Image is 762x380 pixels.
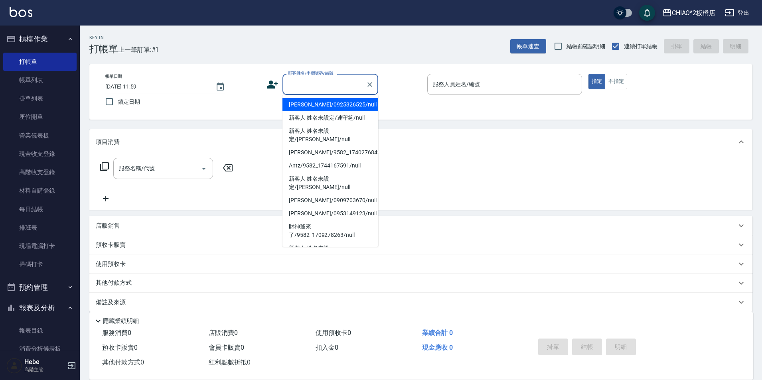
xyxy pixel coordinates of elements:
[288,70,334,76] label: 顧客姓名/手機號碼/編號
[3,200,77,219] a: 每日結帳
[209,358,251,366] span: 紅利點數折抵 0
[118,45,159,55] span: 上一筆訂單:#1
[24,358,65,366] h5: Hebe
[10,7,32,17] img: Logo
[3,53,77,71] a: 打帳單
[89,274,752,293] div: 其他付款方式
[639,5,655,21] button: save
[89,129,752,155] div: 項目消費
[3,29,77,49] button: 櫃檯作業
[102,358,144,366] span: 其他付款方式 0
[24,366,65,373] p: 高階主管
[3,321,77,340] a: 報表目錄
[89,43,118,55] h3: 打帳單
[209,329,238,337] span: 店販消費 0
[3,237,77,255] a: 現場電腦打卡
[6,358,22,374] img: Person
[364,79,375,90] button: Clear
[96,279,136,287] p: 其他付款方式
[588,74,606,89] button: 指定
[3,255,77,274] a: 掃碼打卡
[282,159,378,172] li: Antz/9582_1744167591/null
[89,216,752,235] div: 店販銷售
[105,73,122,79] label: 帳單日期
[3,108,77,126] a: 座位開單
[282,146,378,159] li: [PERSON_NAME]/9582_1740276849/null
[3,277,77,298] button: 預約管理
[3,163,77,181] a: 高階收支登錄
[624,42,657,51] span: 連續打單結帳
[282,172,378,194] li: 新客人 姓名未設定/[PERSON_NAME]/null
[282,242,378,263] li: 新客人 姓名未設定/[PERSON_NAME]/null
[282,124,378,146] li: 新客人 姓名未設定/[PERSON_NAME]/null
[102,344,138,351] span: 預收卡販賣 0
[105,80,207,93] input: YYYY/MM/DD hh:mm
[96,222,120,230] p: 店販銷售
[3,71,77,89] a: 帳單列表
[3,181,77,200] a: 材料自購登錄
[197,162,210,175] button: Open
[282,111,378,124] li: 新客人 姓名未設定/連守筵/null
[103,317,139,325] p: 隱藏業績明細
[209,344,244,351] span: 會員卡販賣 0
[282,194,378,207] li: [PERSON_NAME]/0909703670/null
[659,5,719,21] button: CHIAO^2板橋店
[510,39,546,54] button: 帳單速查
[316,344,338,351] span: 扣入金 0
[422,344,453,351] span: 現金應收 0
[102,329,131,337] span: 服務消費 0
[282,98,378,111] li: [PERSON_NAME]/0925326525/null
[89,235,752,254] div: 預收卡販賣
[89,35,118,40] h2: Key In
[3,219,77,237] a: 排班表
[96,138,120,146] p: 項目消費
[3,340,77,358] a: 消費分析儀表板
[96,260,126,268] p: 使用預收卡
[3,145,77,163] a: 現金收支登錄
[672,8,716,18] div: CHIAO^2板橋店
[422,329,453,337] span: 業績合計 0
[211,77,230,96] button: Choose date, selected date is 2025-08-25
[567,42,606,51] span: 結帳前確認明細
[89,254,752,274] div: 使用預收卡
[118,98,140,106] span: 鎖定日期
[96,241,126,249] p: 預收卡販賣
[3,89,77,108] a: 掛單列表
[316,329,351,337] span: 使用預收卡 0
[722,6,752,20] button: 登出
[96,298,126,307] p: 備註及來源
[605,74,627,89] button: 不指定
[3,126,77,145] a: 營業儀表板
[282,207,378,220] li: [PERSON_NAME]/0953149123/null
[89,293,752,312] div: 備註及來源
[3,297,77,318] button: 報表及分析
[282,220,378,242] li: 財神爺來了/9582_1709278263/null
